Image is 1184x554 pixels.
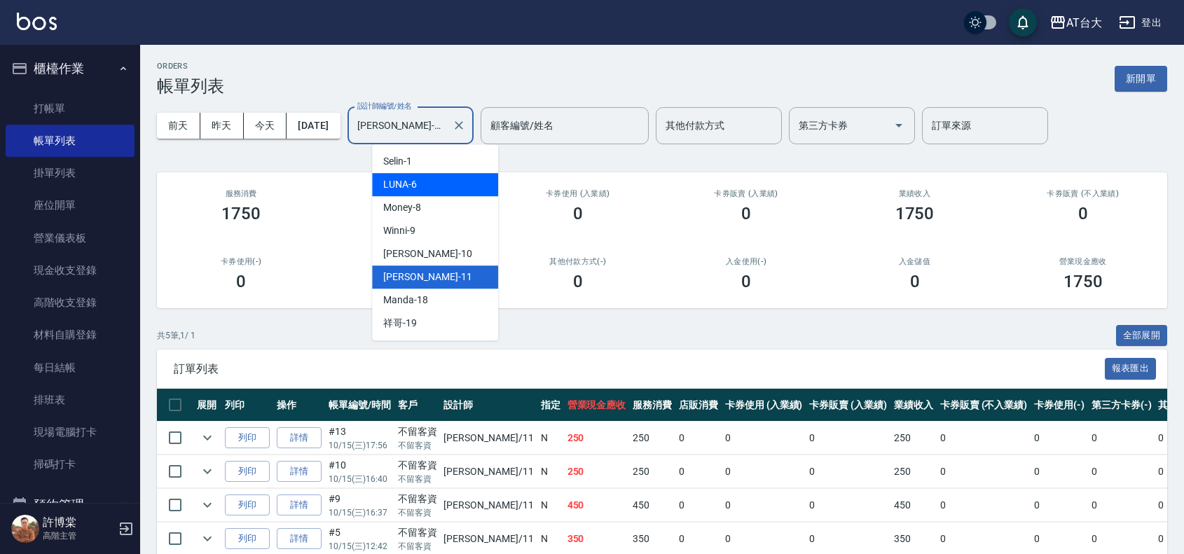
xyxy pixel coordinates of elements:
td: 0 [806,489,890,522]
td: 0 [722,489,806,522]
td: N [537,455,564,488]
a: 打帳單 [6,92,135,125]
th: 業績收入 [890,389,937,422]
h2: 第三方卡券(-) [342,257,476,266]
h3: 0 [741,204,751,223]
h2: 卡券使用(-) [174,257,308,266]
button: [DATE] [287,113,340,139]
th: 卡券使用(-) [1031,389,1088,422]
td: 250 [564,422,630,455]
img: Logo [17,13,57,30]
th: 帳單編號/時間 [325,389,394,422]
td: 0 [806,422,890,455]
h2: 入金儲值 [847,257,982,266]
span: [PERSON_NAME] -11 [383,270,471,284]
button: Clear [449,116,469,135]
h2: 營業現金應收 [1016,257,1150,266]
td: 250 [890,422,937,455]
p: 不留客資 [398,506,437,519]
a: 掃碼打卡 [6,448,135,480]
a: 詳情 [277,494,322,516]
td: 0 [722,455,806,488]
button: expand row [197,494,218,515]
button: expand row [197,528,218,549]
button: 報表匯出 [1105,358,1157,380]
th: 卡券使用 (入業績) [722,389,806,422]
h3: 0 [1078,204,1088,223]
td: 450 [629,489,675,522]
h3: 1750 [1063,272,1103,291]
th: 服務消費 [629,389,675,422]
span: LUNA -6 [383,177,417,192]
td: 0 [937,422,1031,455]
td: N [537,422,564,455]
button: 登出 [1113,10,1167,36]
h3: 1750 [895,204,935,223]
td: #13 [325,422,394,455]
td: 0 [1088,455,1155,488]
h2: ORDERS [157,62,224,71]
td: 0 [937,455,1031,488]
button: 今天 [244,113,287,139]
a: 材料自購登錄 [6,319,135,351]
td: N [537,489,564,522]
a: 現金收支登錄 [6,254,135,286]
h3: 帳單列表 [157,76,224,96]
button: 全部展開 [1116,325,1168,347]
button: Open [888,114,910,137]
th: 列印 [221,389,273,422]
button: 櫃檯作業 [6,50,135,87]
button: 列印 [225,427,270,449]
td: 0 [806,455,890,488]
a: 報表匯出 [1105,361,1157,375]
p: 不留客資 [398,540,437,553]
td: [PERSON_NAME] /11 [440,422,537,455]
a: 營業儀表板 [6,222,135,254]
button: 列印 [225,461,270,483]
a: 新開單 [1115,71,1167,85]
button: AT台大 [1044,8,1108,37]
div: 不留客資 [398,492,437,506]
div: 不留客資 [398,424,437,439]
th: 操作 [273,389,325,422]
div: 不留客資 [398,525,437,540]
h3: 1750 [221,204,261,223]
td: 0 [722,422,806,455]
th: 卡券販賣 (入業績) [806,389,890,422]
th: 卡券販賣 (不入業績) [937,389,1031,422]
a: 座位開單 [6,189,135,221]
td: 250 [564,455,630,488]
button: save [1009,8,1037,36]
span: [PERSON_NAME] -10 [383,247,471,261]
td: 0 [1031,489,1088,522]
h2: 店販消費 [342,189,476,198]
span: Manda -18 [383,293,428,307]
td: 0 [675,422,722,455]
td: 450 [890,489,937,522]
p: 10/15 (三) 17:56 [329,439,391,452]
th: 設計師 [440,389,537,422]
a: 掛單列表 [6,157,135,189]
h3: 0 [741,272,751,291]
img: Person [11,515,39,543]
p: 共 5 筆, 1 / 1 [157,329,195,342]
label: 設計師編號/姓名 [357,101,412,111]
h3: 0 [573,272,583,291]
span: Money -8 [383,200,421,215]
td: 0 [937,489,1031,522]
p: 不留客資 [398,439,437,452]
td: #9 [325,489,394,522]
button: 列印 [225,528,270,550]
p: 高階主管 [43,529,114,542]
td: 250 [629,422,675,455]
button: 預約管理 [6,487,135,523]
th: 客戶 [394,389,441,422]
button: 昨天 [200,113,244,139]
a: 排班表 [6,384,135,416]
h3: 服務消費 [174,189,308,198]
th: 營業現金應收 [564,389,630,422]
td: 250 [629,455,675,488]
a: 高階收支登錄 [6,286,135,319]
td: 0 [1031,455,1088,488]
div: AT台大 [1066,14,1102,32]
